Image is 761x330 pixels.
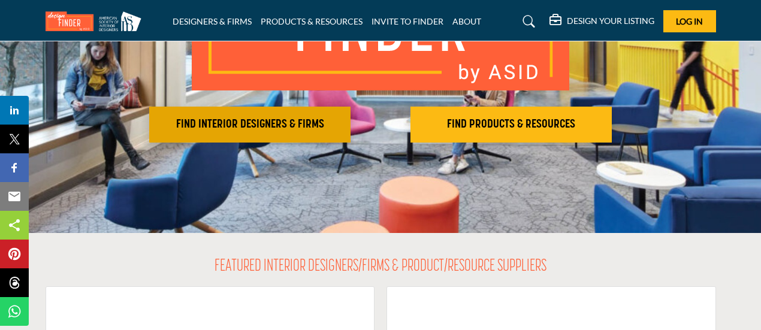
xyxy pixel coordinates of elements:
[173,16,252,26] a: DESIGNERS & FIRMS
[215,257,546,277] h2: FEATURED INTERIOR DESIGNERS/FIRMS & PRODUCT/RESOURCE SUPPLIERS
[410,107,612,143] button: FIND PRODUCTS & RESOURCES
[372,16,443,26] a: INVITE TO FINDER
[414,117,608,132] h2: FIND PRODUCTS & RESOURCES
[676,16,703,26] span: Log In
[567,16,654,26] h5: DESIGN YOUR LISTING
[663,10,716,32] button: Log In
[549,14,654,29] div: DESIGN YOUR LISTING
[452,16,481,26] a: ABOUT
[46,11,147,31] img: Site Logo
[153,117,347,132] h2: FIND INTERIOR DESIGNERS & FIRMS
[511,12,543,31] a: Search
[149,107,351,143] button: FIND INTERIOR DESIGNERS & FIRMS
[261,16,363,26] a: PRODUCTS & RESOURCES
